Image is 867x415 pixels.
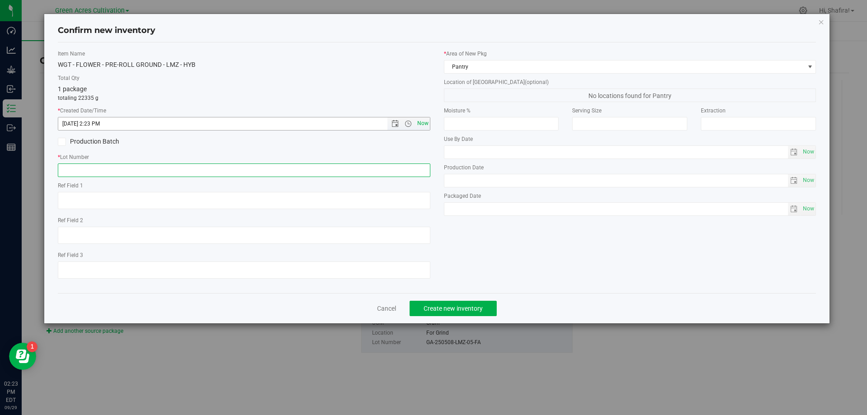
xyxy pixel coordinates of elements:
[9,343,36,370] iframe: Resource center
[801,174,816,187] span: select
[788,146,801,159] span: select
[58,182,430,190] label: Ref Field 1
[572,107,687,115] label: Serving Size
[58,50,430,58] label: Item Name
[444,107,559,115] label: Moisture %
[401,120,416,127] span: Open the time view
[410,301,497,316] button: Create new inventory
[58,137,237,146] label: Production Batch
[701,107,816,115] label: Extraction
[27,341,37,352] iframe: Resource center unread badge
[801,203,816,215] span: select
[444,89,816,102] span: No locations found for Pantry
[58,153,430,161] label: Lot Number
[58,74,430,82] label: Total Qty
[415,117,430,130] span: Set Current date
[58,25,155,37] h4: Confirm new inventory
[444,163,816,172] label: Production Date
[444,78,816,86] label: Location of [GEOGRAPHIC_DATA]
[801,145,816,159] span: Set Current date
[58,216,430,224] label: Ref Field 2
[387,120,403,127] span: Open the date view
[788,174,801,187] span: select
[801,146,816,159] span: select
[444,135,816,143] label: Use By Date
[58,85,87,93] span: 1 package
[444,61,805,73] span: Pantry
[58,107,430,115] label: Created Date/Time
[525,79,549,85] span: (optional)
[58,60,430,70] div: WGT - FLOWER - PRE-ROLL GROUND - LMZ - HYB
[58,94,430,102] p: totaling 22335 g
[444,50,816,58] label: Area of New Pkg
[444,192,816,200] label: Packaged Date
[58,251,430,259] label: Ref Field 3
[424,305,483,312] span: Create new inventory
[801,202,816,215] span: Set Current date
[801,174,816,187] span: Set Current date
[377,304,396,313] a: Cancel
[788,203,801,215] span: select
